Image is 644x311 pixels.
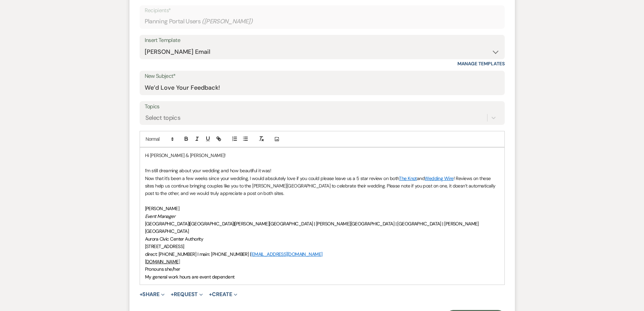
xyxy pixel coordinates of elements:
p: I’m still dreaming about your wedding and how beautiful it was! [145,167,499,174]
strong: | [189,221,190,227]
button: Share [140,292,165,297]
span: [GEOGRAPHIC_DATA] [145,221,189,227]
em: Event Manager [145,213,175,219]
div: Planning Portal Users [145,15,500,28]
div: Select topics [145,113,181,123]
strong: | [234,221,235,227]
a: Wedding Wire [425,175,453,181]
span: My general work hours are event dependent [145,274,235,280]
span: Aurora Civic Center Authority [145,236,204,242]
span: [GEOGRAPHIC_DATA] [190,221,233,227]
p: Now that it’s been a few weeks since your wedding, I would absolutely love if you could please le... [145,175,499,197]
label: Topics [145,102,500,112]
span: + [140,292,143,297]
div: Insert Template [145,36,500,45]
button: Create [209,292,237,297]
span: ( [PERSON_NAME] ) [202,17,253,26]
span: direct: [PHONE_NUMBER] I main: [PHONE_NUMBER] | [145,251,251,257]
span: Pronouns she/her [145,266,180,272]
label: New Subject* [145,71,500,81]
a: Manage Templates [457,61,505,67]
span: + [209,292,212,297]
span: + [171,292,174,297]
a: [DOMAIN_NAME] [145,259,180,265]
a: The Knot [399,175,417,181]
span: [PERSON_NAME] [145,205,180,212]
p: Recipients* [145,6,500,15]
p: Hi [PERSON_NAME] & [PERSON_NAME]! [145,152,499,159]
a: [EMAIL_ADDRESS][DOMAIN_NAME] [251,251,322,257]
button: Request [171,292,203,297]
span: [STREET_ADDRESS] [145,243,184,249]
span: [PERSON_NAME][GEOGRAPHIC_DATA] | [PERSON_NAME][GEOGRAPHIC_DATA] | [GEOGRAPHIC_DATA] | [PERSON_NAM... [145,221,479,234]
